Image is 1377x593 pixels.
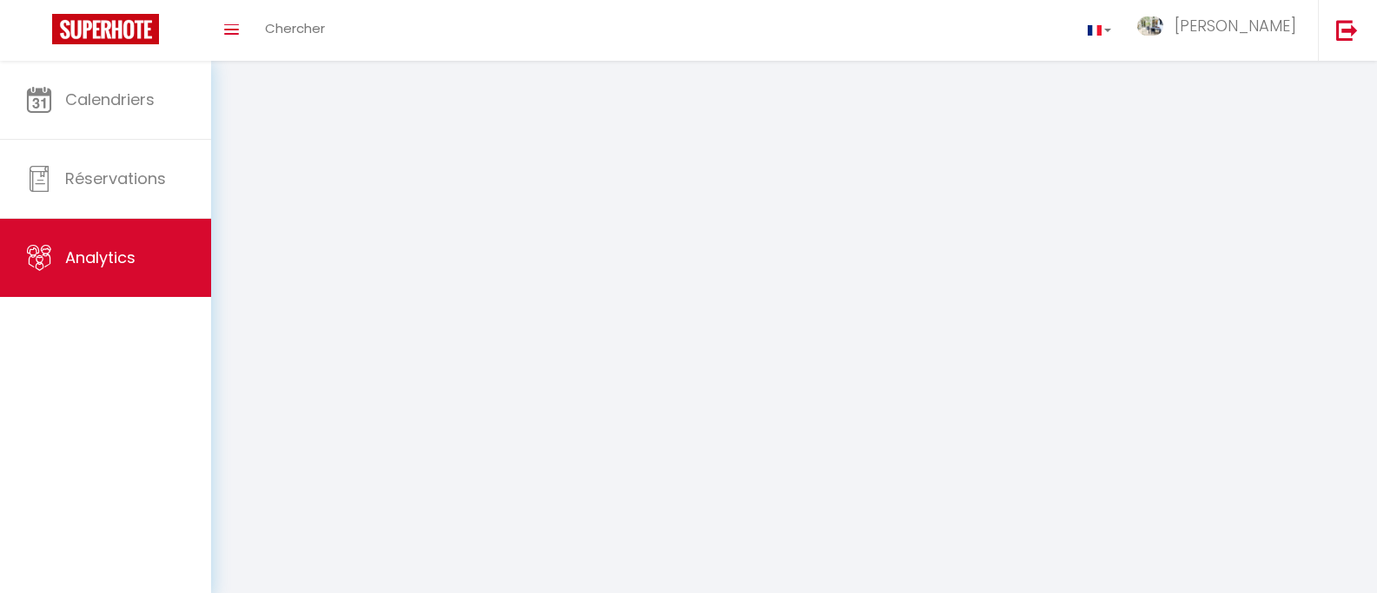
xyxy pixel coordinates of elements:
img: logout [1336,19,1358,41]
span: Analytics [65,247,136,268]
span: Chercher [265,19,325,37]
span: [PERSON_NAME] [1175,15,1296,36]
button: Ouvrir le widget de chat LiveChat [14,7,66,59]
span: Réservations [65,168,166,189]
span: Calendriers [65,89,155,110]
img: ... [1137,16,1163,36]
img: Super Booking [52,14,159,44]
